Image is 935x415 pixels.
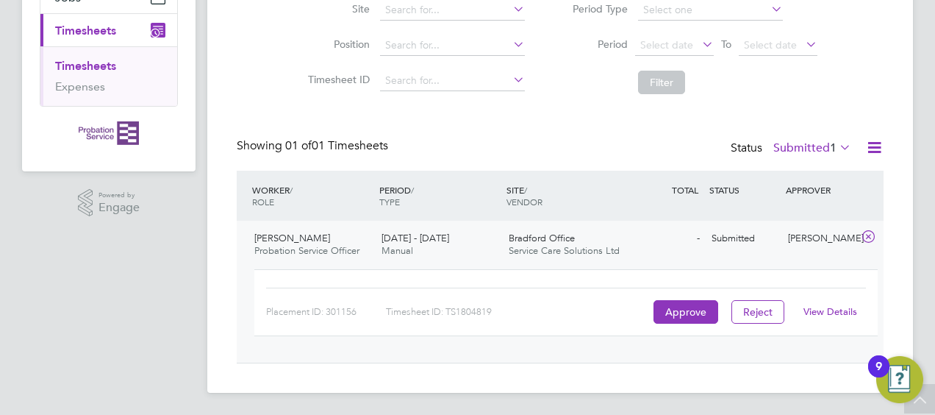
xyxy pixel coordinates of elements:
[381,232,449,244] span: [DATE] - [DATE]
[380,71,525,91] input: Search for...
[717,35,736,54] span: To
[744,38,797,52] span: Select date
[509,244,620,257] span: Service Care Solutions Ltd
[731,300,784,324] button: Reject
[304,2,370,15] label: Site
[876,356,923,403] button: Open Resource Center, 9 new notifications
[40,14,177,46] button: Timesheets
[638,71,685,94] button: Filter
[524,184,527,196] span: /
[773,141,851,155] label: Submitted
[503,177,630,215] div: SITE
[640,38,693,52] span: Select date
[237,138,391,154] div: Showing
[411,184,414,196] span: /
[55,79,105,93] a: Expenses
[254,232,330,244] span: [PERSON_NAME]
[55,24,116,38] span: Timesheets
[290,184,293,196] span: /
[79,121,138,145] img: probationservice-logo-retina.png
[40,121,178,145] a: Go to home page
[285,138,388,153] span: 01 Timesheets
[98,202,140,214] span: Engage
[381,244,413,257] span: Manual
[562,38,628,51] label: Period
[304,38,370,51] label: Position
[782,227,859,251] div: [PERSON_NAME]
[285,138,312,153] span: 01 of
[803,305,857,318] a: View Details
[252,196,274,207] span: ROLE
[731,138,854,159] div: Status
[254,244,359,257] span: Probation Service Officer
[653,300,718,324] button: Approve
[380,35,525,56] input: Search for...
[379,196,400,207] span: TYPE
[629,227,706,251] div: -
[672,184,698,196] span: TOTAL
[266,300,386,324] div: Placement ID: 301156
[782,177,859,203] div: APPROVER
[509,232,575,244] span: Bradford Office
[506,196,542,207] span: VENDOR
[706,177,782,203] div: STATUS
[98,189,140,202] span: Powered by
[875,366,882,386] div: 9
[40,46,177,106] div: Timesheets
[55,59,116,73] a: Timesheets
[376,177,503,215] div: PERIOD
[830,141,837,155] span: 1
[562,2,628,15] label: Period Type
[78,189,140,217] a: Powered byEngage
[386,300,650,324] div: Timesheet ID: TS1804819
[706,227,782,251] div: Submitted
[304,73,370,86] label: Timesheet ID
[248,177,376,215] div: WORKER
